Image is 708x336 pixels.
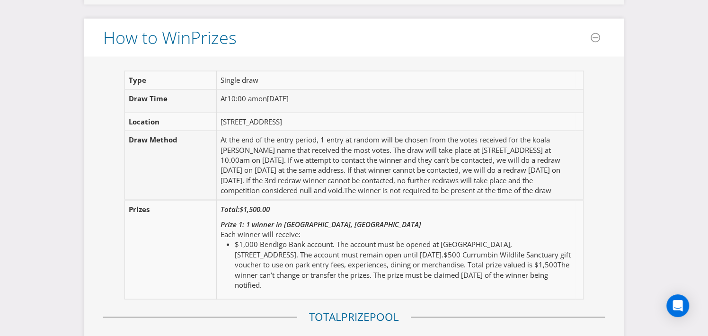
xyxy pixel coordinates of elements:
td: Location [125,112,217,130]
span: s [146,204,150,213]
span: on [258,93,267,103]
td: At the end of the entry period, 1 entry at random will be chosen from the votes received for the ... [216,131,575,200]
span: [DATE] [267,93,289,103]
td: [STREET_ADDRESS] [216,112,575,130]
span: How to Win [103,26,191,49]
span: Total [309,309,341,324]
span: Each winner will receive: [221,229,301,239]
div: Open Intercom Messenger [666,294,689,317]
em: Prize 1: 1 winner in [GEOGRAPHIC_DATA], [GEOGRAPHIC_DATA] [221,219,421,229]
span: $1,500.00 [239,204,270,213]
td: Draw Method [125,131,217,200]
span: At [221,93,227,103]
td: Type [125,71,217,89]
span: Pool [370,309,399,324]
td: Single draw [216,71,575,89]
span: Prize [129,204,146,213]
span: Prize [191,26,229,49]
span: Prize [341,309,370,324]
span: Draw Time [129,93,168,103]
span: s [229,26,237,49]
li: $1,000 Bendigo Bank account. The account must be opened at [GEOGRAPHIC_DATA], [STREET_ADDRESS]. T... [235,239,572,290]
span: 10:00 am [227,93,258,103]
span: Total: [221,204,239,213]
